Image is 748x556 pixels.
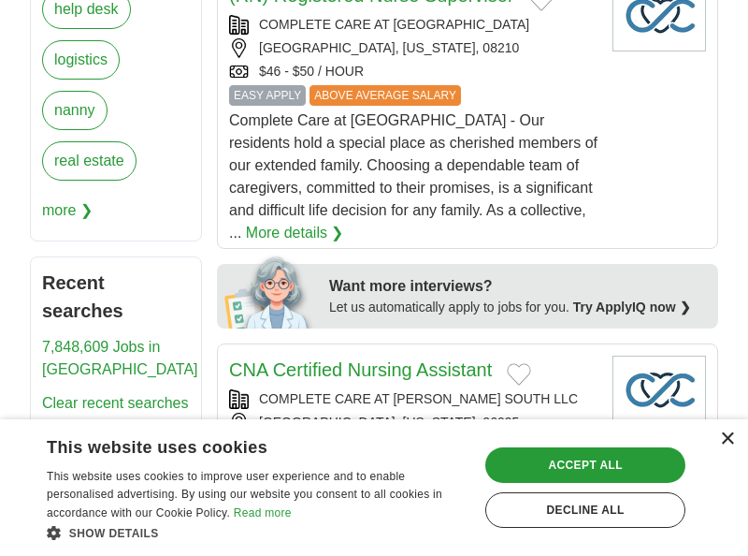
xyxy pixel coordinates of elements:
a: nanny [42,91,108,130]
a: Try ApplyIQ now ❯ [573,300,691,315]
h2: Recent searches [42,269,190,325]
a: Read more, opens a new window [234,506,292,519]
a: Clear recent searches [42,395,189,411]
img: apply-iq-scientist.png [224,254,315,329]
div: Let us automatically apply to jobs for you. [329,298,707,317]
div: Close [720,432,734,446]
button: Add to favorite jobs [507,363,531,386]
a: real estate [42,141,137,181]
span: Complete Care at [GEOGRAPHIC_DATA] - Our residents hold a special place as cherished members of o... [229,112,597,241]
div: Want more interviews? [329,275,707,298]
div: Show details [47,523,467,542]
div: Accept all [485,447,685,483]
a: CNA Certified Nursing Assistant [229,359,492,380]
div: [GEOGRAPHIC_DATA], [US_STATE], 08210 [229,38,597,58]
span: This website uses cookies to improve user experience and to enable personalised advertising. By u... [47,470,442,520]
div: This website uses cookies [47,431,420,459]
div: [GEOGRAPHIC_DATA], [US_STATE], 06095 [229,413,597,432]
div: COMPLETE CARE AT [PERSON_NAME] SOUTH LLC [229,389,597,409]
div: $46 - $50 / HOUR [229,62,597,81]
span: ABOVE AVERAGE SALARY [309,85,461,106]
span: more ❯ [42,192,93,229]
img: Company logo [612,356,706,426]
div: COMPLETE CARE AT [GEOGRAPHIC_DATA] [229,15,597,35]
span: EASY APPLY [229,85,306,106]
a: More details ❯ [246,222,344,244]
span: Show details [69,527,159,540]
a: logistics [42,40,120,80]
a: 7,848,609 Jobs in [GEOGRAPHIC_DATA] [42,339,198,377]
div: Decline all [485,492,685,528]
